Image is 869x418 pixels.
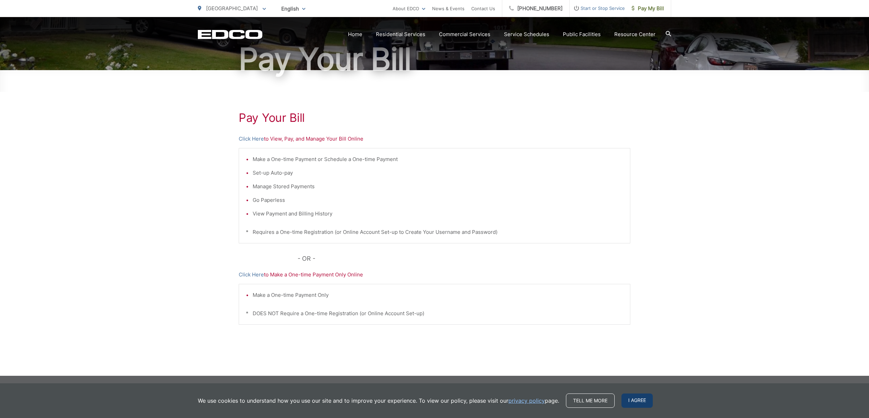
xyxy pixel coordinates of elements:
[632,4,664,13] span: Pay My Bill
[253,291,623,299] li: Make a One-time Payment Only
[198,397,559,405] p: We use cookies to understand how you use our site and to improve your experience. To view our pol...
[246,309,623,318] p: * DOES NOT Require a One-time Registration (or Online Account Set-up)
[471,4,495,13] a: Contact Us
[253,155,623,163] li: Make a One-time Payment or Schedule a One-time Payment
[508,397,545,405] a: privacy policy
[504,30,549,38] a: Service Schedules
[239,135,264,143] a: Click Here
[298,254,631,264] p: - OR -
[239,271,630,279] p: to Make a One-time Payment Only Online
[253,196,623,204] li: Go Paperless
[614,30,655,38] a: Resource Center
[239,135,630,143] p: to View, Pay, and Manage Your Bill Online
[198,30,263,39] a: EDCD logo. Return to the homepage.
[253,182,623,191] li: Manage Stored Payments
[348,30,362,38] a: Home
[621,393,653,408] span: I agree
[393,4,425,13] a: About EDCO
[566,393,615,408] a: Tell me more
[198,42,671,76] h1: Pay Your Bill
[439,30,490,38] a: Commercial Services
[376,30,425,38] a: Residential Services
[432,4,464,13] a: News & Events
[276,3,311,15] span: English
[253,210,623,218] li: View Payment and Billing History
[246,228,623,236] p: * Requires a One-time Registration (or Online Account Set-up to Create Your Username and Password)
[239,111,630,125] h1: Pay Your Bill
[253,169,623,177] li: Set-up Auto-pay
[563,30,601,38] a: Public Facilities
[206,5,258,12] span: [GEOGRAPHIC_DATA]
[239,271,264,279] a: Click Here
